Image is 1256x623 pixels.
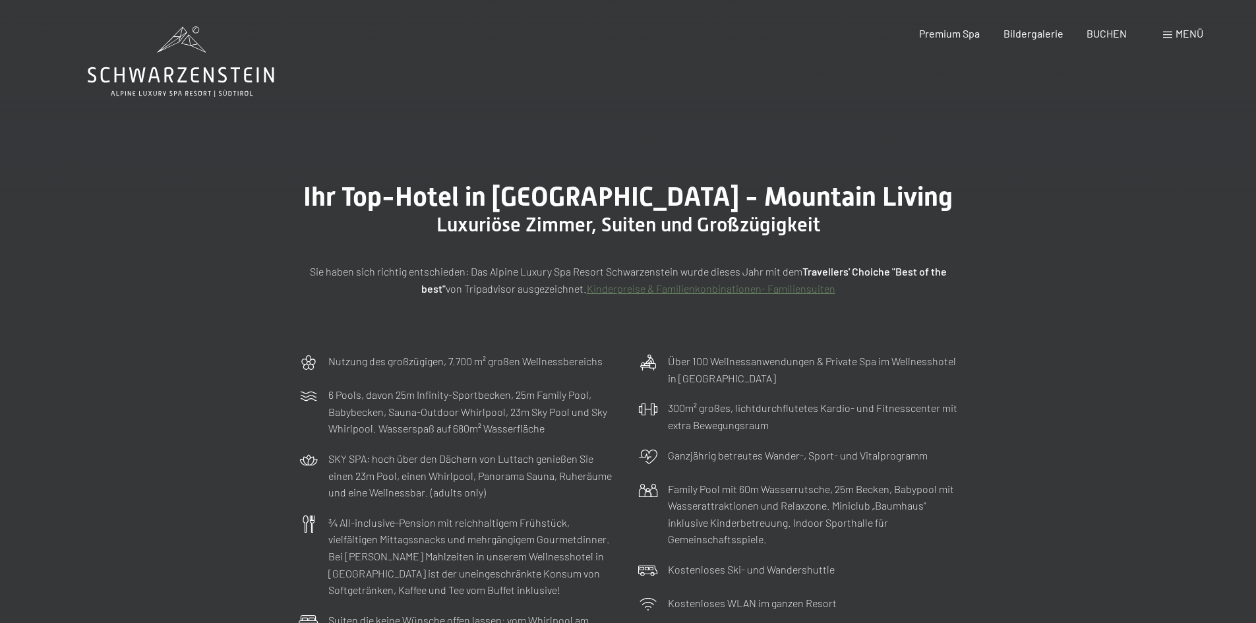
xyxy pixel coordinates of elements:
p: 300m² großes, lichtdurchflutetes Kardio- und Fitnesscenter mit extra Bewegungsraum [668,400,958,433]
a: Bildergalerie [1003,27,1063,40]
a: Kinderpreise & Familienkonbinationen- Familiensuiten [587,282,835,295]
p: Ganzjährig betreutes Wander-, Sport- und Vitalprogramm [668,447,928,464]
span: Ihr Top-Hotel in [GEOGRAPHIC_DATA] - Mountain Living [303,181,953,212]
p: Über 100 Wellnessanwendungen & Private Spa im Wellnesshotel in [GEOGRAPHIC_DATA] [668,353,958,386]
p: Kostenloses Ski- und Wandershuttle [668,561,835,578]
p: ¾ All-inclusive-Pension mit reichhaltigem Frühstück, vielfältigen Mittagssnacks und mehrgängigem ... [328,514,618,599]
p: 6 Pools, davon 25m Infinity-Sportbecken, 25m Family Pool, Babybecken, Sauna-Outdoor Whirlpool, 23... [328,386,618,437]
p: SKY SPA: hoch über den Dächern von Luttach genießen Sie einen 23m Pool, einen Whirlpool, Panorama... [328,450,618,501]
a: BUCHEN [1087,27,1127,40]
span: Luxuriöse Zimmer, Suiten und Großzügigkeit [436,213,820,236]
p: Kostenloses WLAN im ganzen Resort [668,595,837,612]
a: Premium Spa [919,27,980,40]
strong: Travellers' Choiche "Best of the best" [421,265,947,295]
span: Menü [1176,27,1203,40]
p: Family Pool mit 60m Wasserrutsche, 25m Becken, Babypool mit Wasserattraktionen und Relaxzone. Min... [668,481,958,548]
p: Sie haben sich richtig entschieden: Das Alpine Luxury Spa Resort Schwarzenstein wurde dieses Jahr... [299,263,958,297]
p: Nutzung des großzügigen, 7.700 m² großen Wellnessbereichs [328,353,603,370]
